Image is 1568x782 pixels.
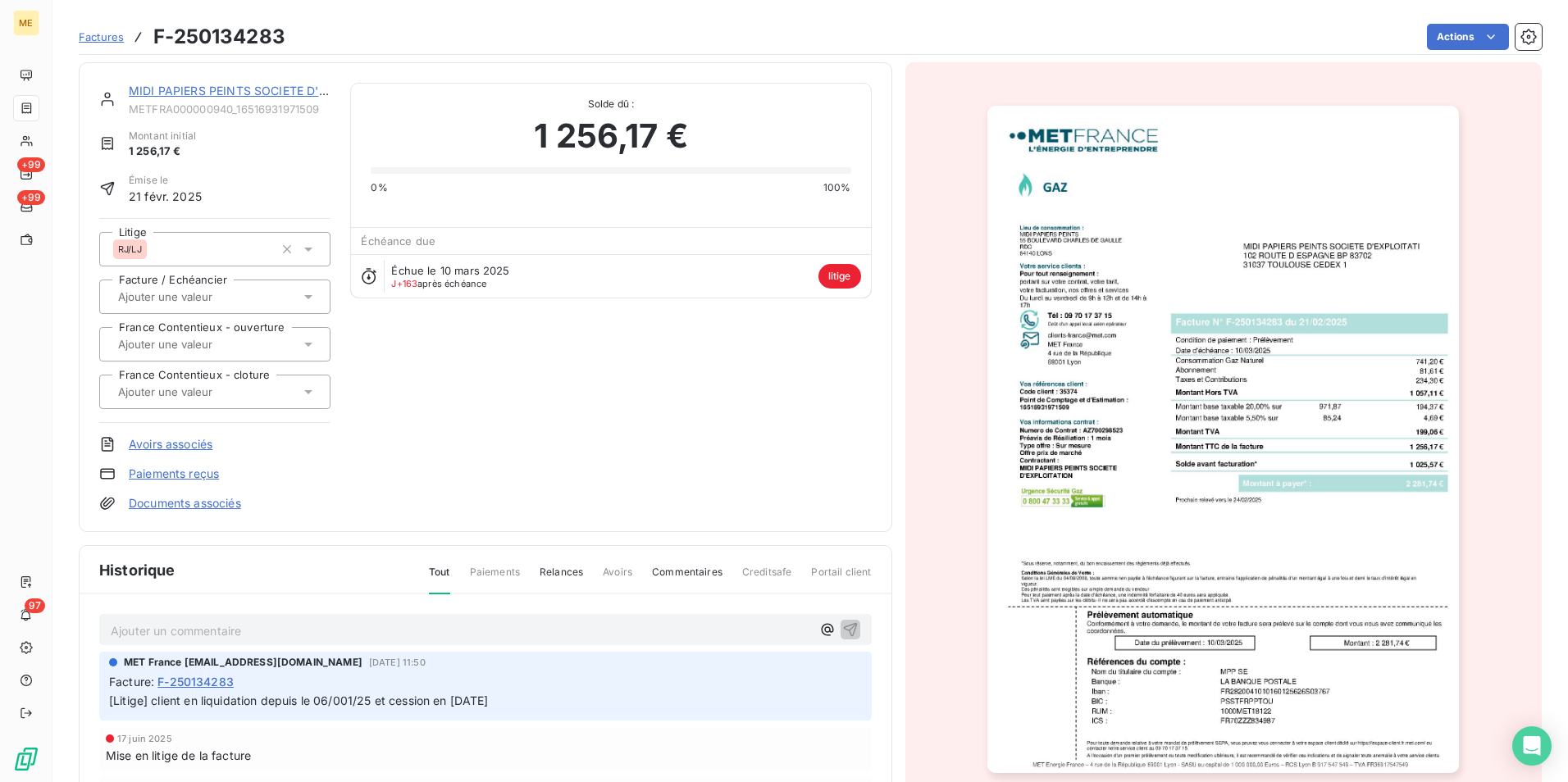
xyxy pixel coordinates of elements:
span: 97 [25,598,45,613]
a: +99 [13,161,39,187]
span: 1 256,17 € [129,143,196,160]
span: 0% [371,180,387,195]
span: 1 256,17 € [534,111,688,161]
img: invoice_thumbnail [987,106,1459,773]
a: Avoirs associés [129,436,212,452]
span: Mise en litige de la facture [106,747,251,764]
span: [Litige] client en liquidation depuis le 06/001/25 et cession en [DATE] [109,693,489,707]
span: 100% [823,180,851,195]
span: litige [818,264,861,289]
img: Logo LeanPay [13,746,39,772]
a: +99 [13,193,39,220]
span: [DATE] 11:50 [369,657,426,667]
span: Montant initial [129,129,196,143]
a: Paiements reçus [129,466,219,482]
a: MIDI PAPIERS PEINTS SOCIETE D'EXPLOITATION [129,84,403,98]
h3: F-250134283 [153,22,285,52]
span: Échue le 10 mars 2025 [391,264,509,277]
span: J+163 [391,278,417,289]
div: ME [13,10,39,36]
a: Documents associés [129,495,241,511]
span: 17 juin 2025 [117,734,172,743]
span: Paiements [470,565,520,593]
span: MET France [EMAIL_ADDRESS][DOMAIN_NAME] [124,655,362,670]
span: Factures [79,30,124,43]
span: 21 févr. 2025 [129,188,202,205]
div: Open Intercom Messenger [1512,726,1552,766]
span: +99 [17,190,45,205]
span: METFRA000000940_16516931971509 [129,102,330,116]
span: +99 [17,157,45,172]
span: Portail client [811,565,871,593]
span: Avoirs [603,565,632,593]
input: Ajouter une valeur [116,289,281,304]
a: Factures [79,29,124,45]
span: après échéance [391,279,486,289]
span: F-250134283 [157,673,234,690]
span: Facture : [109,673,154,690]
button: Actions [1427,24,1509,50]
span: RJ/LJ [118,244,142,254]
span: Historique [99,559,175,581]
span: Relances [540,565,583,593]
span: Tout [429,565,450,594]
span: Creditsafe [742,565,792,593]
span: Solde dû : [371,97,850,111]
span: Commentaires [652,565,722,593]
span: Émise le [129,173,202,188]
span: Échéance due [361,234,435,248]
input: Ajouter une valeur [116,384,281,399]
input: Ajouter une valeur [116,337,281,352]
